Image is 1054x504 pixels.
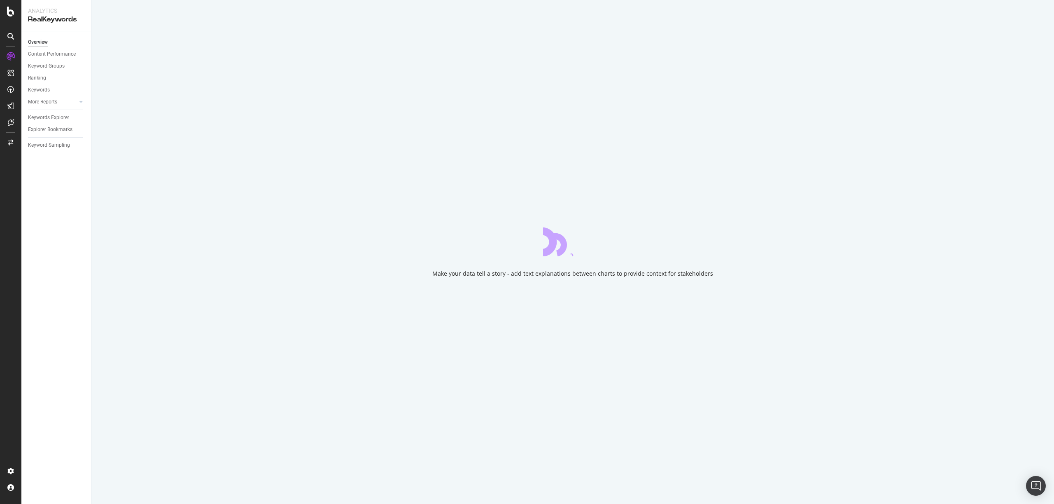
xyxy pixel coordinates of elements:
[28,141,85,150] a: Keyword Sampling
[28,74,46,82] div: Ranking
[28,98,77,106] a: More Reports
[28,113,85,122] a: Keywords Explorer
[28,15,84,24] div: RealKeywords
[28,141,70,150] div: Keyword Sampling
[28,50,76,59] div: Content Performance
[543,227,602,256] div: animation
[28,125,72,134] div: Explorer Bookmarks
[1026,476,1046,496] div: Open Intercom Messenger
[28,38,48,47] div: Overview
[28,86,85,94] a: Keywords
[28,7,84,15] div: Analytics
[28,74,85,82] a: Ranking
[28,98,57,106] div: More Reports
[28,113,69,122] div: Keywords Explorer
[28,125,85,134] a: Explorer Bookmarks
[28,50,85,59] a: Content Performance
[28,62,85,70] a: Keyword Groups
[28,86,50,94] div: Keywords
[432,270,713,278] div: Make your data tell a story - add text explanations between charts to provide context for stakeho...
[28,38,85,47] a: Overview
[28,62,65,70] div: Keyword Groups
